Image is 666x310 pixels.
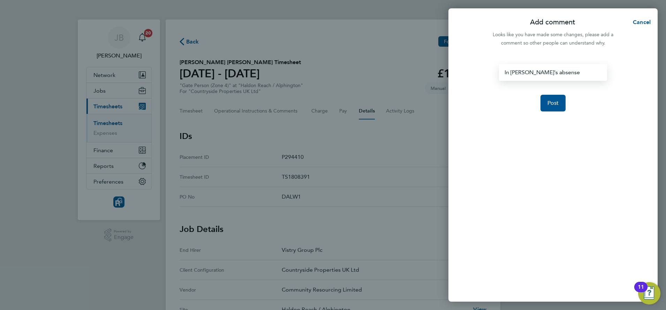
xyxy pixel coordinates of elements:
[547,100,559,107] span: Post
[631,19,651,25] span: Cancel
[540,95,566,111] button: Post
[530,17,575,27] p: Add comment
[638,287,644,296] div: 11
[499,64,607,81] div: In [PERSON_NAME]'s absense
[622,15,658,29] button: Cancel
[489,31,617,47] div: Looks like you have made some changes, please add a comment so other people can understand why.
[638,282,660,304] button: Open Resource Center, 11 new notifications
